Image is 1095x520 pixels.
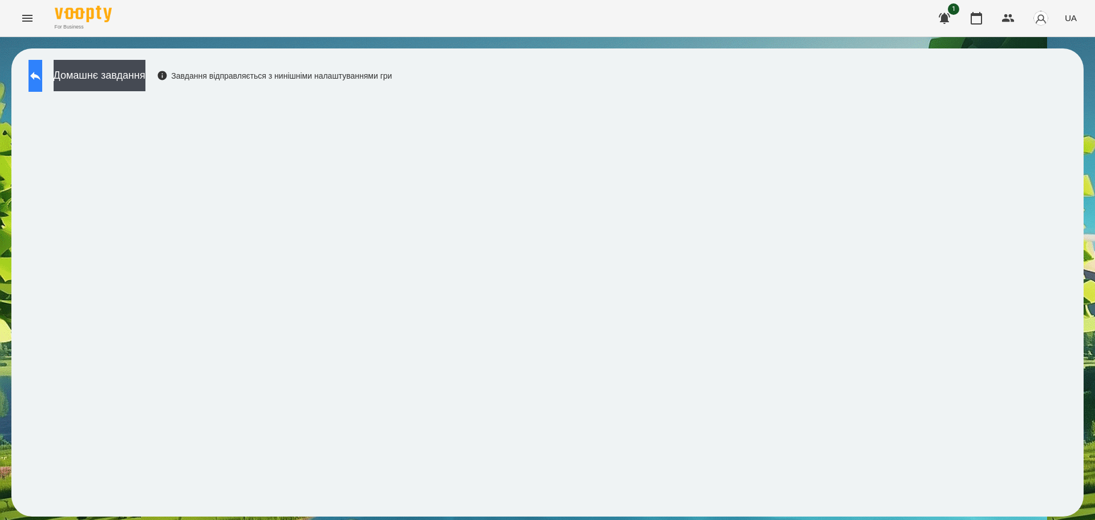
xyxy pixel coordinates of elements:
div: Завдання відправляється з нинішніми налаштуваннями гри [157,70,392,82]
img: avatar_s.png [1033,10,1049,26]
button: Домашнє завдання [54,60,145,91]
span: For Business [55,23,112,31]
button: UA [1060,7,1081,29]
button: Menu [14,5,41,32]
span: UA [1065,12,1077,24]
span: 1 [948,3,959,15]
img: Voopty Logo [55,6,112,22]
